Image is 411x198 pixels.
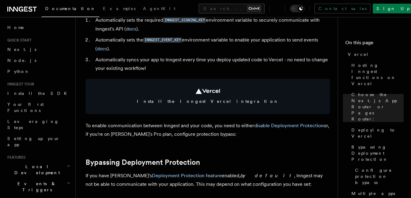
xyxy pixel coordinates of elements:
a: Contact sales [314,4,370,13]
a: Deploying to Vercel [349,124,404,142]
p: If you have [PERSON_NAME]'s enabled, , Inngest may not be able to communicate with your applicati... [86,171,330,189]
a: Bypassing Deployment Protection [86,158,200,167]
a: Your first Functions [5,99,72,116]
span: Features [5,155,25,160]
a: Configure protection bypass [353,165,404,188]
span: Install the SDK [7,91,71,96]
span: Choose the Next.js App Router or Pages Router: [351,92,404,122]
span: Events & Triggers [5,181,67,193]
span: Local Development [5,164,67,176]
a: Next.js [5,44,72,55]
span: Hosting Inngest functions on Vercel [351,62,404,87]
span: Quick start [5,38,31,43]
li: Automatically sets the environment variable to enable your application to send events ( ). [94,36,330,53]
a: Setting up your app [5,133,72,150]
a: docs [97,46,107,52]
a: INNGEST_SIGNING_KEY [163,17,206,23]
button: Events & Triggers [5,178,72,195]
a: Deployment Protection feature [152,173,222,178]
code: INNGEST_SIGNING_KEY [163,18,206,23]
a: disable Deployment Protection [254,123,324,128]
span: Configure protection bypass [355,167,404,185]
li: Automatically sets the required environment variable to securely communicate with Inngest's API ( ). [94,16,330,33]
h4: On this page [345,39,404,49]
span: Examples [103,6,136,11]
a: Choose the Next.js App Router or Pages Router: [349,89,404,124]
p: To enable communication between Inngest and your code, you need to either or, if you're on [PERSO... [86,121,330,139]
span: Next.js [7,47,36,52]
a: Documentation [42,2,99,17]
a: Home [5,22,72,33]
a: Leveraging Steps [5,116,72,133]
span: Node.js [7,58,36,63]
span: Home [7,24,24,31]
a: Hosting Inngest functions on Vercel [349,60,404,89]
a: Python [5,66,72,77]
a: Node.js [5,55,72,66]
code: INNGEST_EVENT_KEY [143,38,182,43]
button: Toggle dark mode [290,5,305,12]
span: Leveraging Steps [7,119,59,130]
span: Python [7,69,30,74]
span: Inngest tour [5,82,34,87]
a: AgentKit [139,2,179,16]
span: Deploying to Vercel [351,127,404,139]
kbd: Ctrl+K [247,5,261,12]
a: Install the SDK [5,88,72,99]
a: docs [126,26,136,32]
span: Bypassing Deployment Protection [351,144,404,162]
span: Vercel [348,51,369,57]
a: Bypassing Deployment Protection [349,142,404,165]
em: by default [240,173,294,178]
span: Your first Functions [7,102,44,113]
button: Search...Ctrl+K [199,4,265,13]
li: Automatically syncs your app to Inngest every time you deploy updated code to Vercel - no need to... [94,56,330,73]
a: INNGEST_EVENT_KEY [143,37,182,43]
a: Install the Inngest Vercel integration [86,79,330,114]
span: Install the Inngest Vercel integration [93,98,323,104]
span: Setting up your app [7,136,60,147]
a: Examples [99,2,139,16]
button: Local Development [5,161,72,178]
a: Vercel [345,49,404,60]
span: Documentation [45,6,96,11]
span: AgentKit [143,6,175,11]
